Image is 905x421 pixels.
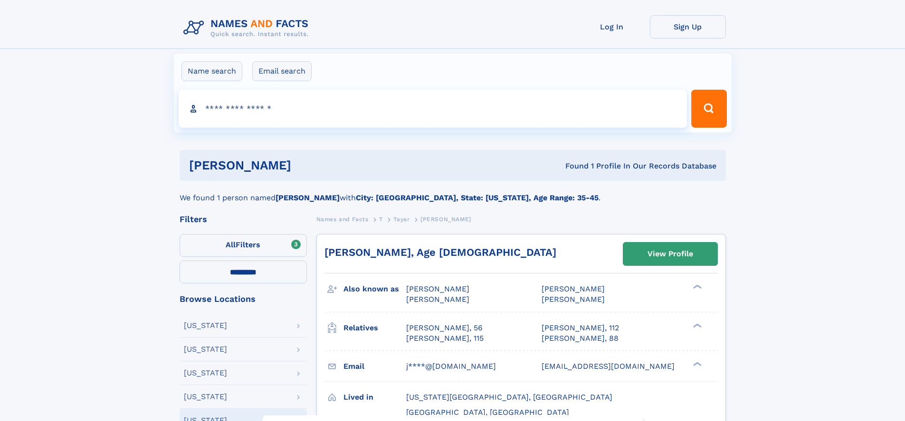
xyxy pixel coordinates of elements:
[184,369,227,377] div: [US_STATE]
[180,181,726,204] div: We found 1 person named with .
[180,295,307,303] div: Browse Locations
[428,161,716,171] div: Found 1 Profile In Our Records Database
[393,216,410,223] span: Tayar
[406,284,469,293] span: [PERSON_NAME]
[393,213,410,225] a: Tayar
[406,408,569,417] span: [GEOGRAPHIC_DATA], [GEOGRAPHIC_DATA]
[343,389,406,405] h3: Lived in
[542,284,605,293] span: [PERSON_NAME]
[648,243,693,265] div: View Profile
[226,240,236,249] span: All
[691,361,702,367] div: ❯
[623,243,717,265] a: View Profile
[406,295,469,304] span: [PERSON_NAME]
[316,213,369,225] a: Names and Facts
[180,15,316,41] img: Logo Names and Facts
[324,246,556,258] a: [PERSON_NAME], Age [DEMOGRAPHIC_DATA]
[189,159,429,171] h1: [PERSON_NAME]
[691,284,702,290] div: ❯
[542,323,619,333] a: [PERSON_NAME], 112
[691,322,702,328] div: ❯
[356,193,599,202] b: City: [GEOGRAPHIC_DATA], State: [US_STATE], Age Range: 35-45
[542,362,675,371] span: [EMAIL_ADDRESS][DOMAIN_NAME]
[379,213,383,225] a: T
[406,333,484,344] a: [PERSON_NAME], 115
[542,295,605,304] span: [PERSON_NAME]
[276,193,340,202] b: [PERSON_NAME]
[343,358,406,374] h3: Email
[379,216,383,223] span: T
[184,322,227,329] div: [US_STATE]
[343,281,406,297] h3: Also known as
[420,216,471,223] span: [PERSON_NAME]
[650,15,726,38] a: Sign Up
[180,215,307,224] div: Filters
[184,393,227,401] div: [US_STATE]
[691,90,726,128] button: Search Button
[181,61,242,81] label: Name search
[542,333,619,344] a: [PERSON_NAME], 88
[180,234,307,257] label: Filters
[343,320,406,336] h3: Relatives
[406,323,483,333] a: [PERSON_NAME], 56
[406,393,612,402] span: [US_STATE][GEOGRAPHIC_DATA], [GEOGRAPHIC_DATA]
[179,90,687,128] input: search input
[574,15,650,38] a: Log In
[252,61,312,81] label: Email search
[184,346,227,353] div: [US_STATE]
